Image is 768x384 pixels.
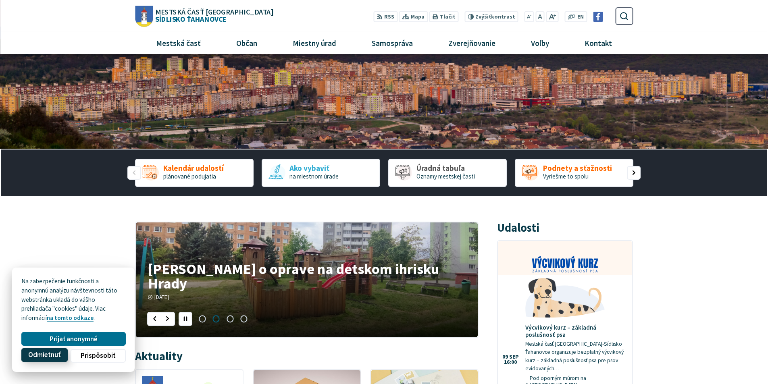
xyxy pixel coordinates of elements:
[374,11,398,22] a: RSS
[525,324,626,338] h4: Výcvikový kurz – základná poslušnosť psa
[135,159,254,187] a: Kalendár udalostí plánované podujatia
[153,32,204,54] span: Mestská časť
[278,32,351,54] a: Miestny úrad
[502,354,508,360] span: 09
[388,159,507,187] div: 3 / 5
[515,159,633,187] a: Podnety a sťažnosti Vyriešme to spolu
[21,332,125,346] button: Prijať anonymné
[237,312,251,326] span: Prejsť na slajd 4
[163,172,216,180] span: plánované podujatia
[535,11,544,22] button: Nastaviť pôvodnú veľkosť písma
[429,11,458,22] button: Tlačiť
[524,11,534,22] button: Zmenšiť veľkosť písma
[357,32,428,54] a: Samospráva
[209,312,223,326] span: Prejsť na slajd 2
[582,32,615,54] span: Kontakt
[135,350,183,363] h3: Aktuality
[127,166,141,180] div: Predošlý slajd
[135,6,153,27] img: Prejsť na domovskú stránku
[196,312,209,326] span: Prejsť na slajd 1
[388,159,507,187] a: Úradná tabuľa Oznamy mestskej časti
[221,32,272,54] a: Občan
[161,312,175,326] div: Nasledujúci slajd
[546,11,558,22] button: Zväčšiť veľkosť písma
[262,159,380,187] div: 2 / 5
[464,11,518,22] button: Zvýšiťkontrast
[440,14,455,20] span: Tlačiť
[445,32,499,54] span: Zverejňovanie
[593,12,603,22] img: Prejsť na Facebook stránku
[71,349,125,363] button: Prispôsobiť
[289,32,339,54] span: Miestny úrad
[577,13,584,21] span: EN
[135,159,254,187] div: 1 / 5
[153,8,273,23] h1: Sídlisko Ťahanovce
[179,312,192,326] div: Pozastaviť pohyb slajdera
[525,340,626,373] p: Mestská časť [GEOGRAPHIC_DATA]-Sídlisko Ťahanovce organizuje bezplatný výcvikový kurz – základná ...
[509,354,519,360] span: sep
[141,32,215,54] a: Mestská časť
[384,13,394,21] span: RSS
[47,314,94,322] a: na tomto odkaze
[81,351,115,360] span: Prispôsobiť
[289,172,339,180] span: na miestnom úrade
[575,13,586,21] a: EN
[528,32,552,54] span: Voľby
[570,32,627,54] a: Kontakt
[163,164,224,172] span: Kalendár udalostí
[543,164,612,172] span: Podnety a sťažnosti
[399,11,428,22] a: Mapa
[416,172,475,180] span: Oznamy mestskej časti
[289,164,339,172] span: Ako vybaviť
[516,32,564,54] a: Voľby
[475,14,515,20] span: kontrast
[21,348,67,362] button: Odmietnuť
[416,164,475,172] span: Úradná tabuľa
[223,312,237,326] span: Prejsť na slajd 3
[368,32,416,54] span: Samospráva
[154,294,169,301] span: [DATE]
[475,13,491,20] span: Zvýšiť
[21,277,125,323] p: Na zabezpečenie funkčnosti a anonymnú analýzu návštevnosti táto webstránka ukladá do vášho prehli...
[627,166,641,180] div: Nasledujúci slajd
[135,6,273,27] a: Logo Sídlisko Ťahanovce, prejsť na domovskú stránku.
[515,159,633,187] div: 4 / 5
[233,32,260,54] span: Občan
[136,222,478,337] a: [PERSON_NAME] o oprave na detskom ihrisku Hrady [DATE]
[28,351,60,359] span: Odmietnuť
[136,222,478,337] div: 2 / 4
[543,172,589,180] span: Vyriešme to spolu
[434,32,510,54] a: Zverejňovanie
[155,8,273,15] span: Mestská časť [GEOGRAPHIC_DATA]
[411,13,425,21] span: Mapa
[50,335,98,343] span: Prijať anonymné
[262,159,380,187] a: Ako vybaviť na miestnom úrade
[502,359,519,365] span: 16:00
[497,222,539,234] h3: Udalosti
[147,312,161,326] div: Predošlý slajd
[148,262,465,291] h4: [PERSON_NAME] o oprave na detskom ihrisku Hrady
